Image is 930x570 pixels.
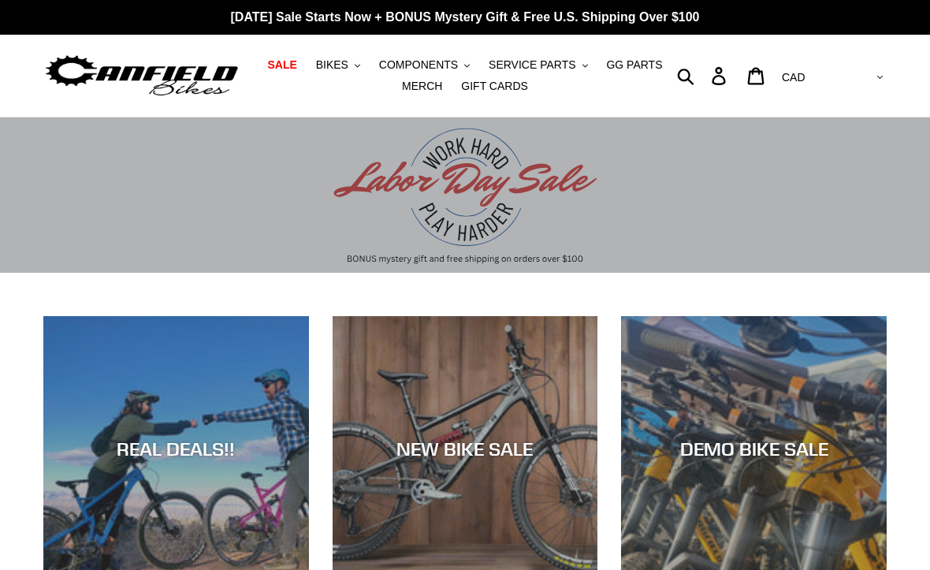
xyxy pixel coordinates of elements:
[481,54,595,76] button: SERVICE PARTS
[379,58,458,72] span: COMPONENTS
[489,58,575,72] span: SERVICE PARTS
[259,54,304,76] a: SALE
[316,58,348,72] span: BIKES
[394,76,450,97] a: MERCH
[333,438,598,460] div: NEW BIKE SALE
[598,54,670,76] a: GG PARTS
[43,438,309,460] div: REAL DEALS!!
[267,58,296,72] span: SALE
[308,54,368,76] button: BIKES
[371,54,478,76] button: COMPONENTS
[453,76,536,97] a: GIFT CARDS
[461,80,528,93] span: GIFT CARDS
[43,51,240,101] img: Canfield Bikes
[621,438,887,460] div: DEMO BIKE SALE
[606,58,662,72] span: GG PARTS
[402,80,442,93] span: MERCH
